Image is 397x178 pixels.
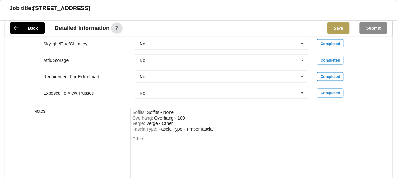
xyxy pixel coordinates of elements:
div: No [140,91,145,95]
div: No [140,42,145,46]
span: Fascia Type : [132,127,159,132]
span: Overhang : [132,116,154,121]
label: Attic Storage [43,58,69,63]
span: Soffits : [132,110,147,115]
div: No [140,74,145,79]
span: Detailed information [55,25,110,31]
div: No [140,58,145,62]
div: Completed [317,39,343,48]
label: Exposed To View Trusses [43,91,94,96]
div: Verge [146,121,173,126]
label: Skylight/Flue/Chimney [43,41,87,46]
label: Requirement For Extra Load [43,74,99,79]
span: Other: [132,136,145,141]
h3: Job title: [9,5,33,12]
span: Verge : [132,121,146,126]
div: Completed [317,89,343,98]
h3: [STREET_ADDRESS] [33,5,90,12]
button: Save [327,22,349,34]
div: Overhang [154,116,185,121]
div: Completed [317,56,343,65]
div: FasciaType [159,127,213,132]
div: Completed [317,72,343,81]
div: Soffits [147,110,174,115]
button: Back [10,22,45,34]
